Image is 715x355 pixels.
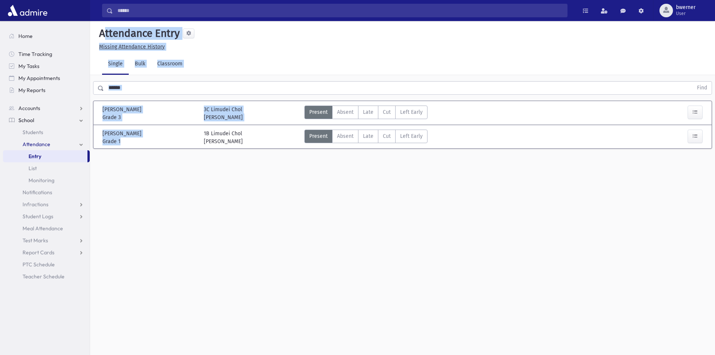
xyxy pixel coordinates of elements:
a: Single [102,54,129,75]
span: User [676,11,695,17]
span: Notifications [23,189,52,196]
a: Home [3,30,90,42]
span: Grade 3 [102,113,196,121]
a: Attendance [3,138,90,150]
span: List [29,165,37,172]
span: Report Cards [23,249,54,256]
span: Absent [337,132,354,140]
a: Report Cards [3,246,90,258]
span: Grade 1 [102,137,196,145]
a: Entry [3,150,87,162]
span: Present [309,108,328,116]
span: PTC Schedule [23,261,55,268]
a: Accounts [3,102,90,114]
a: Teacher Schedule [3,270,90,282]
span: Absent [337,108,354,116]
span: Cut [383,108,391,116]
a: Time Tracking [3,48,90,60]
a: Monitoring [3,174,90,186]
span: bwerner [676,5,695,11]
span: [PERSON_NAME] [102,106,143,113]
a: Bulk [129,54,151,75]
span: [PERSON_NAME] [102,130,143,137]
span: Teacher Schedule [23,273,65,280]
a: Students [3,126,90,138]
span: My Reports [18,87,45,94]
span: Students [23,129,43,136]
a: My Reports [3,84,90,96]
a: List [3,162,90,174]
div: 3C Limudei Chol [PERSON_NAME] [204,106,243,121]
a: School [3,114,90,126]
span: School [18,117,34,124]
span: My Appointments [18,75,60,82]
input: Search [113,4,567,17]
button: Find [692,82,712,94]
span: Test Marks [23,237,48,244]
span: Student Logs [23,213,53,220]
img: AdmirePro [6,3,49,18]
span: Entry [29,153,41,160]
div: 1B Limudei Chol [PERSON_NAME] [204,130,243,145]
span: Meal Attendance [23,225,63,232]
a: Missing Attendance History [96,44,165,50]
u: Missing Attendance History [99,44,165,50]
a: Meal Attendance [3,222,90,234]
a: Classroom [151,54,188,75]
a: My Appointments [3,72,90,84]
a: Notifications [3,186,90,198]
h5: Attendance Entry [96,27,180,40]
a: Infractions [3,198,90,210]
span: Left Early [400,132,423,140]
a: PTC Schedule [3,258,90,270]
span: Time Tracking [18,51,52,57]
span: Late [363,132,373,140]
a: Test Marks [3,234,90,246]
span: Cut [383,132,391,140]
div: AttTypes [304,106,427,121]
span: Present [309,132,328,140]
span: Late [363,108,373,116]
a: Student Logs [3,210,90,222]
span: Accounts [18,105,40,112]
span: Attendance [23,141,50,148]
span: My Tasks [18,63,39,69]
div: AttTypes [304,130,427,145]
span: Left Early [400,108,423,116]
span: Home [18,33,33,39]
span: Infractions [23,201,48,208]
a: My Tasks [3,60,90,72]
span: Monitoring [29,177,54,184]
